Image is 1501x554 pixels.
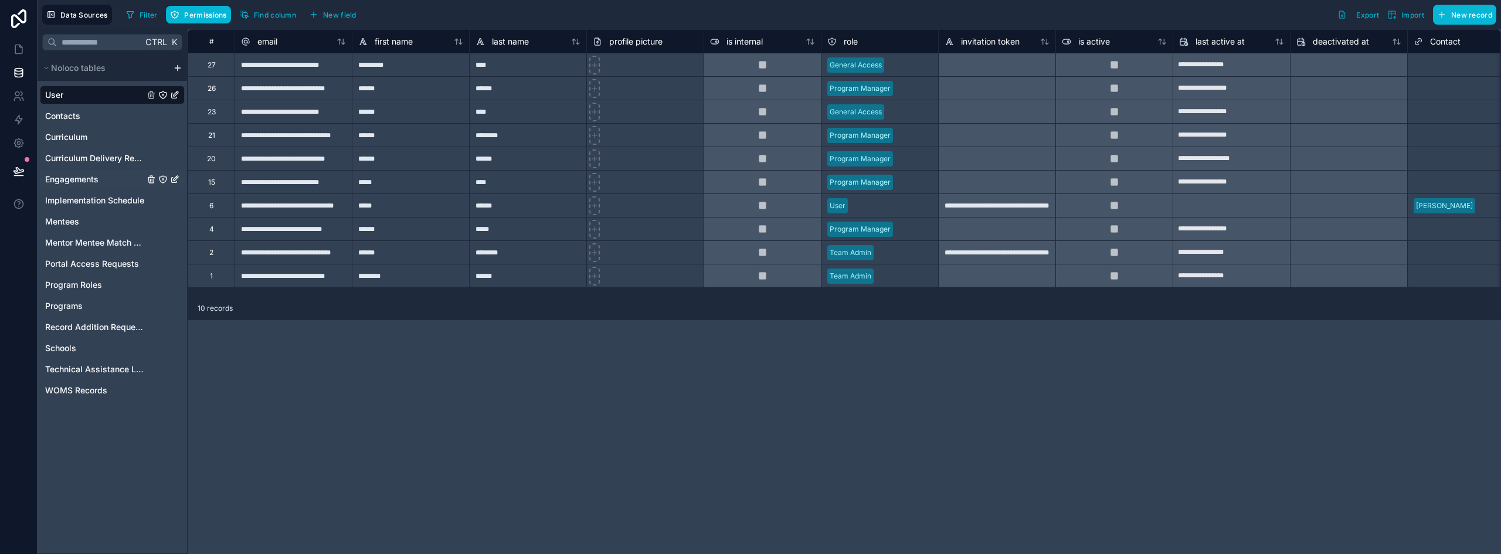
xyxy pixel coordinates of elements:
span: deactivated at [1313,36,1369,47]
span: Permissions [184,11,226,19]
div: Program Manager [830,83,891,94]
div: Program Manager [830,224,891,234]
div: Program Manager [830,177,891,188]
div: Program Manager [830,130,891,141]
div: General Access [830,60,882,70]
div: [PERSON_NAME] [1416,200,1473,211]
button: Data Sources [42,5,112,25]
div: 2 [209,248,213,257]
span: Export [1356,11,1379,19]
span: is active [1078,36,1110,47]
div: 6 [209,201,213,210]
span: invitation token [961,36,1020,47]
div: # [197,37,226,46]
button: New field [305,6,361,23]
span: Filter [140,11,158,19]
span: K [170,38,178,46]
div: 15 [208,178,215,187]
span: Ctrl [144,35,168,49]
div: 26 [208,84,216,93]
div: 1 [210,271,213,281]
span: Find column [254,11,296,19]
span: New field [323,11,356,19]
button: Export [1333,5,1383,25]
span: first name [375,36,413,47]
div: 4 [209,225,214,234]
span: Data Sources [60,11,108,19]
div: Team Admin [830,247,871,258]
div: 23 [208,107,216,117]
span: New record [1451,11,1492,19]
div: 20 [207,154,216,164]
button: Import [1383,5,1428,25]
span: email [257,36,277,47]
span: 10 records [198,304,233,313]
div: General Access [830,107,882,117]
a: Permissions [166,6,235,23]
span: Contact [1430,36,1461,47]
div: User [830,200,845,211]
div: Team Admin [830,271,871,281]
span: Import [1401,11,1424,19]
button: New record [1433,5,1496,25]
span: last name [492,36,529,47]
button: Permissions [166,6,230,23]
span: profile picture [609,36,663,47]
div: Program Manager [830,154,891,164]
a: New record [1428,5,1496,25]
div: 21 [208,131,215,140]
span: last active at [1196,36,1245,47]
button: Find column [236,6,300,23]
div: 27 [208,60,216,70]
span: role [844,36,858,47]
button: Filter [121,6,162,23]
span: is internal [726,36,763,47]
